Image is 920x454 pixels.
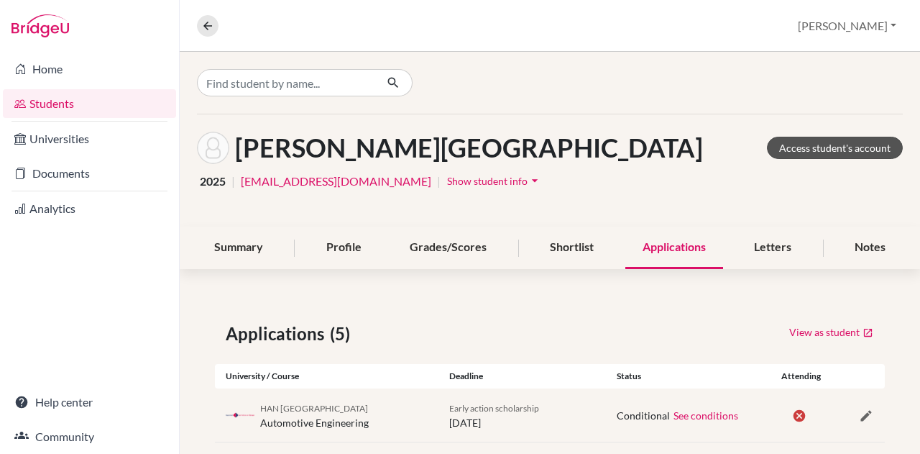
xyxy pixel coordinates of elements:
[226,410,254,421] img: nl_han_lxllnx6d.png
[392,227,504,269] div: Grades/Scores
[449,403,539,414] span: Early action scholarship
[625,227,723,269] div: Applications
[3,55,176,83] a: Home
[241,173,431,190] a: [EMAIL_ADDRESS][DOMAIN_NAME]
[606,370,773,383] div: Status
[260,403,368,414] span: HAN [GEOGRAPHIC_DATA]
[11,14,69,37] img: Bridge-U
[309,227,379,269] div: Profile
[3,89,176,118] a: Students
[215,370,438,383] div: University / Course
[528,173,542,188] i: arrow_drop_down
[197,69,375,96] input: Find student by name...
[3,124,176,153] a: Universities
[737,227,809,269] div: Letters
[197,227,280,269] div: Summary
[617,409,670,422] span: Conditional
[226,321,330,347] span: Applications
[673,407,739,424] button: See conditions
[3,159,176,188] a: Documents
[447,175,528,187] span: Show student info
[3,194,176,223] a: Analytics
[260,400,369,430] div: Automotive Engineering
[3,388,176,417] a: Help center
[438,400,606,430] div: [DATE]
[3,422,176,451] a: Community
[330,321,356,347] span: (5)
[791,12,903,40] button: [PERSON_NAME]
[446,170,543,192] button: Show student infoarrow_drop_down
[533,227,611,269] div: Shortlist
[437,173,441,190] span: |
[197,132,229,164] img: Zóra Tulik's avatar
[788,321,874,343] a: View as student
[231,173,235,190] span: |
[773,370,829,383] div: Attending
[837,227,903,269] div: Notes
[200,173,226,190] span: 2025
[235,132,703,163] h1: [PERSON_NAME][GEOGRAPHIC_DATA]
[767,137,903,159] a: Access student's account
[438,370,606,383] div: Deadline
